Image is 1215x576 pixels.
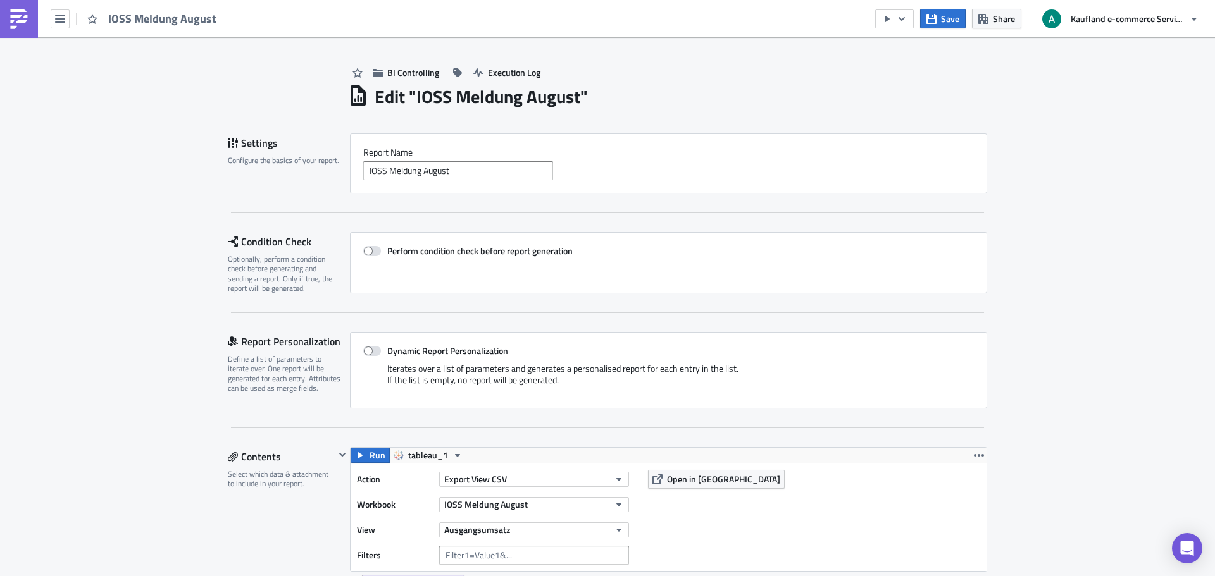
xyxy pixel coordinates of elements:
img: PushMetrics [9,9,29,29]
strong: Perform condition check before report generation [387,244,573,257]
strong: Dynamic Report Personalization [387,344,508,357]
img: Avatar [1041,8,1062,30]
button: Share [972,9,1021,28]
button: Ausgangsumsatz [439,522,629,537]
span: IOSS Meldung August [108,11,218,27]
button: Kaufland e-commerce Services GmbH & Co. KG [1035,5,1206,33]
div: Contents [228,447,335,466]
button: tableau_1 [389,448,467,463]
div: Report Personalization [228,332,350,351]
div: Settings [228,133,350,152]
div: Condition Check [228,232,350,251]
div: Define a list of parameters to iterate over. One report will be generated for each entry. Attribu... [228,354,342,393]
label: Report Nam﻿e [363,147,974,158]
span: IOSS Meldung August [444,498,528,511]
div: Iterates over a list of parameters and generates a personalised report for each entry in the list... [363,363,974,395]
h1: Edit " IOSS Meldung August " [375,85,588,108]
button: Execution Log [467,63,547,82]
span: Ausgangsumsatz [444,523,510,536]
label: Action [357,470,433,489]
div: Configure the basics of your report. [228,156,342,165]
button: Open in [GEOGRAPHIC_DATA] [648,470,785,489]
button: Save [920,9,966,28]
div: Select which data & attachment to include in your report. [228,469,335,489]
button: Export View CSV [439,472,629,487]
button: Hide content [335,447,350,462]
label: View [357,520,433,539]
span: BI Controlling [387,66,439,79]
label: Workbook [357,495,433,514]
label: Filters [357,546,433,565]
div: Optionally, perform a condition check before generating and sending a report. Only if true, the r... [228,254,342,293]
button: BI Controlling [366,63,445,82]
div: Open Intercom Messenger [1172,533,1202,563]
span: Kaufland e-commerce Services GmbH & Co. KG [1071,12,1185,25]
span: Open in [GEOGRAPHIC_DATA] [667,472,780,486]
button: Run [351,448,390,463]
span: Execution Log [488,66,540,79]
button: IOSS Meldung August [439,497,629,512]
span: Share [993,12,1015,25]
input: Filter1=Value1&... [439,546,629,565]
span: Run [370,448,385,463]
span: tableau_1 [408,448,448,463]
span: Save [941,12,959,25]
span: Export View CSV [444,472,507,486]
